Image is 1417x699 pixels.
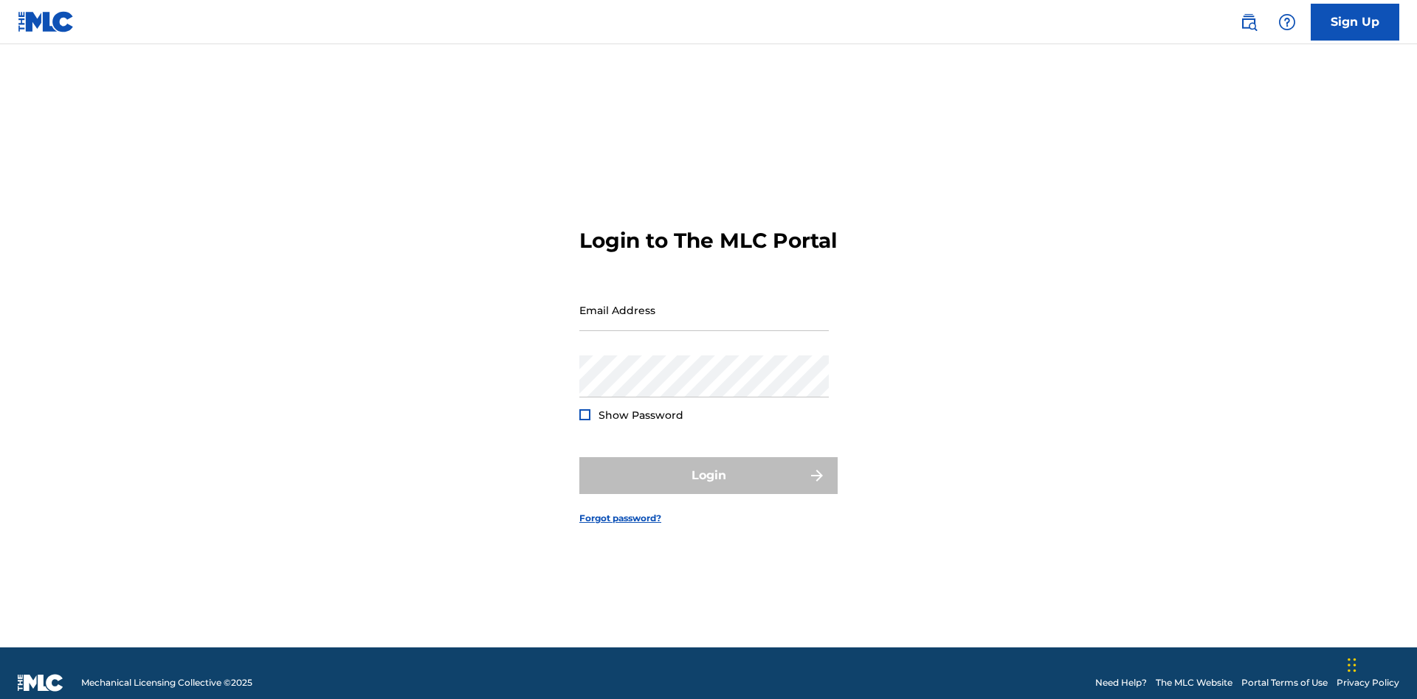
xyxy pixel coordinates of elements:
[1095,676,1147,689] a: Need Help?
[579,228,837,254] h3: Login to The MLC Portal
[599,408,683,422] span: Show Password
[1272,7,1302,37] div: Help
[81,676,252,689] span: Mechanical Licensing Collective © 2025
[18,674,63,692] img: logo
[1343,628,1417,699] iframe: Chat Widget
[1348,643,1356,687] div: Drag
[1311,4,1399,41] a: Sign Up
[1234,7,1263,37] a: Public Search
[1156,676,1232,689] a: The MLC Website
[1240,13,1258,31] img: search
[18,11,75,32] img: MLC Logo
[579,512,661,525] a: Forgot password?
[1241,676,1328,689] a: Portal Terms of Use
[1278,13,1296,31] img: help
[1337,676,1399,689] a: Privacy Policy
